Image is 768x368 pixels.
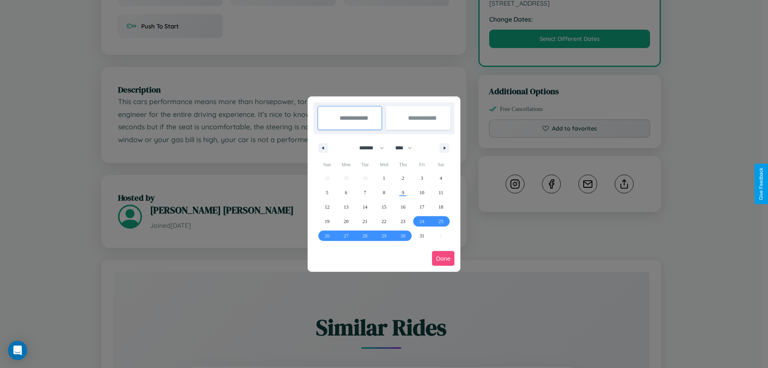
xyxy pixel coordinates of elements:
[356,214,374,229] button: 21
[345,185,347,200] span: 6
[344,214,348,229] span: 20
[400,214,405,229] span: 23
[325,200,330,214] span: 12
[420,185,424,200] span: 10
[8,341,27,360] div: Open Intercom Messenger
[336,200,355,214] button: 13
[394,185,412,200] button: 9
[440,171,442,185] span: 4
[336,185,355,200] button: 6
[382,229,386,243] span: 29
[402,171,404,185] span: 2
[400,229,405,243] span: 30
[432,185,450,200] button: 11
[758,168,764,200] div: Give Feedback
[394,158,412,171] span: Thu
[318,200,336,214] button: 12
[336,214,355,229] button: 20
[421,171,423,185] span: 3
[325,214,330,229] span: 19
[438,214,443,229] span: 25
[382,214,386,229] span: 22
[394,171,412,185] button: 2
[394,214,412,229] button: 23
[344,229,348,243] span: 27
[394,229,412,243] button: 30
[318,229,336,243] button: 26
[402,185,404,200] span: 9
[356,185,374,200] button: 7
[326,185,328,200] span: 5
[412,171,431,185] button: 3
[432,251,454,266] button: Done
[363,214,368,229] span: 21
[412,158,431,171] span: Fri
[432,214,450,229] button: 25
[412,214,431,229] button: 24
[356,200,374,214] button: 14
[374,185,393,200] button: 8
[374,214,393,229] button: 22
[420,214,424,229] span: 24
[432,200,450,214] button: 18
[438,200,443,214] span: 18
[364,185,366,200] span: 7
[438,185,443,200] span: 11
[374,200,393,214] button: 15
[400,200,405,214] span: 16
[420,200,424,214] span: 17
[374,158,393,171] span: Wed
[363,200,368,214] span: 14
[420,229,424,243] span: 31
[363,229,368,243] span: 28
[356,158,374,171] span: Tue
[356,229,374,243] button: 28
[383,171,385,185] span: 1
[318,214,336,229] button: 19
[432,171,450,185] button: 4
[318,158,336,171] span: Sun
[412,200,431,214] button: 17
[383,185,385,200] span: 8
[374,229,393,243] button: 29
[336,158,355,171] span: Mon
[318,185,336,200] button: 5
[412,185,431,200] button: 10
[336,229,355,243] button: 27
[374,171,393,185] button: 1
[382,200,386,214] span: 15
[412,229,431,243] button: 31
[325,229,330,243] span: 26
[344,200,348,214] span: 13
[432,158,450,171] span: Sat
[394,200,412,214] button: 16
